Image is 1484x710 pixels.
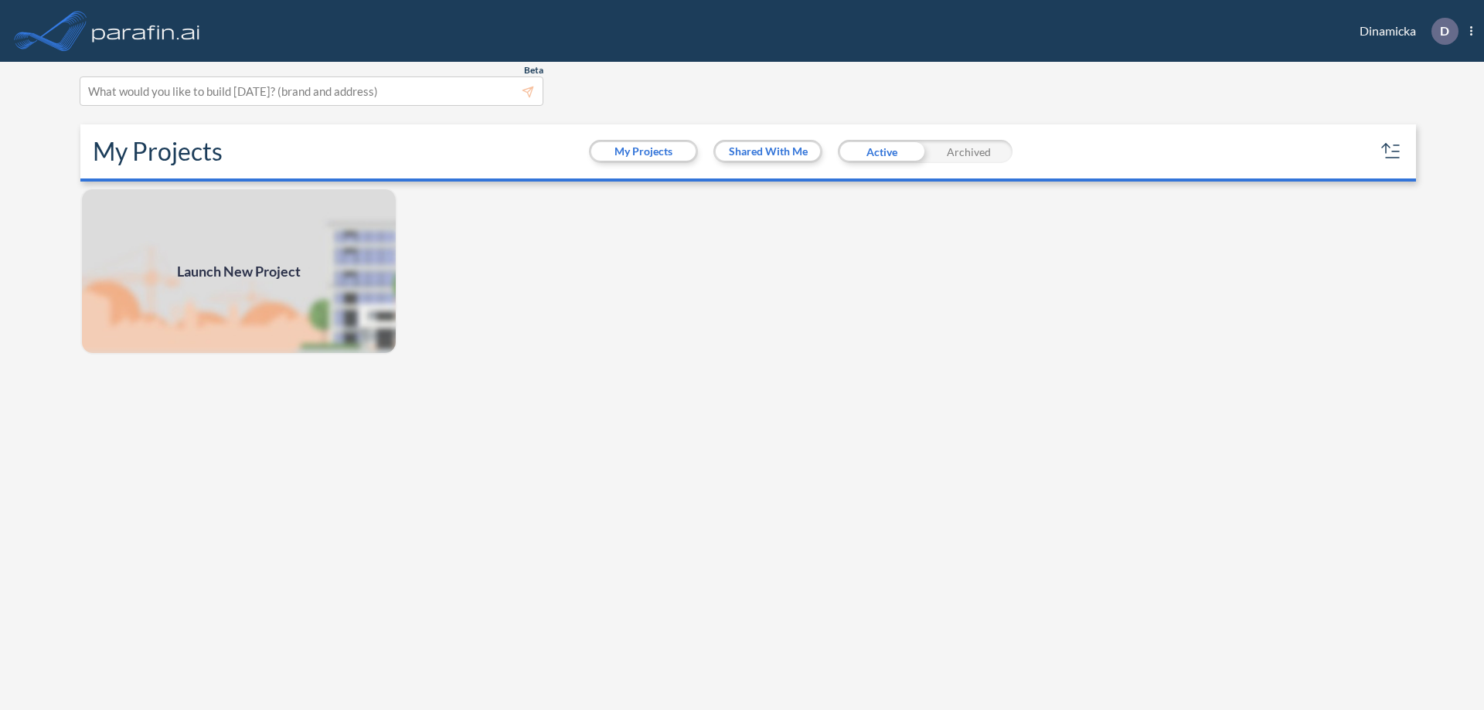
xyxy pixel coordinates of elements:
[80,188,397,355] a: Launch New Project
[80,188,397,355] img: add
[925,140,1013,163] div: Archived
[1440,24,1449,38] p: D
[591,142,696,161] button: My Projects
[838,140,925,163] div: Active
[524,64,543,76] span: Beta
[1379,139,1404,164] button: sort
[89,15,203,46] img: logo
[177,261,301,282] span: Launch New Project
[1336,18,1472,45] div: Dinamicka
[93,137,223,166] h2: My Projects
[716,142,820,161] button: Shared With Me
